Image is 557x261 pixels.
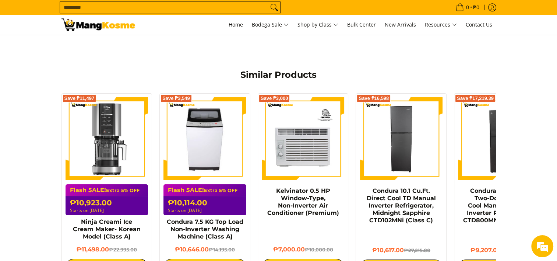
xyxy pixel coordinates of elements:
[262,246,345,253] h6: ₱7,000.00
[209,247,235,253] del: ₱14,195.00
[367,187,436,224] a: Condura 10.1 Cu.Ft. Direct Cool TD Manual Inverter Refrigerator, Midnight Sapphire CTD102MNi (Cla...
[61,18,135,31] img: UNTIL SUPPLIES LAST: Condura 2-Door Personal (Class C) l Mang Kosme
[267,187,339,216] a: Kelvinator 0.5 HP Window-Type, Non-Inverter Air Conditioner (Premium)
[462,15,496,35] a: Contact Us
[381,15,420,35] a: New Arrivals
[421,15,461,35] a: Resources
[465,5,470,10] span: 0
[425,20,457,29] span: Resources
[458,247,541,254] h6: ₱9,207.00
[4,179,140,205] textarea: Type your message and hit 'Enter'
[294,15,342,35] a: Shop by Class
[248,15,292,35] a: Bodega Sale
[343,15,380,35] a: Bulk Center
[472,5,480,10] span: ₱0
[454,3,482,11] span: •
[64,96,95,101] span: Save ₱11,497
[305,247,333,253] del: ₱10,000.00
[121,4,138,21] div: Minimize live chat window
[457,96,494,101] span: Save ₱17,219.39
[166,97,243,180] img: condura-7.5kg-topload-non-inverter-washing-machine-class-c-full-view-mang-kosme
[385,21,416,28] span: New Arrivals
[268,2,280,13] button: Search
[43,81,102,156] span: We're online!
[109,247,137,253] del: ₱22,995.00
[297,20,338,29] span: Shop by Class
[252,20,289,29] span: Bodega Sale
[261,96,288,101] span: Save ₱3,000
[404,247,430,253] del: ₱27,215.00
[73,218,141,240] a: Ninja Creami Ice Cream Maker- Korean Model (Class A)
[359,96,389,101] span: Save ₱16,598
[262,97,345,180] img: kelvinator-.5hp-window-type-airconditioner-full-view-mang-kosme
[162,96,190,101] span: Save ₱3,549
[38,41,124,51] div: Chat with us now
[66,97,148,180] img: ninja-creami-ice-cream-maker-gray-korean-model-full-view-mang-kosme
[360,97,443,180] img: Condura 10.1 Cu.Ft. Direct Cool TD Manual Inverter Refrigerator, Midnight Sapphire CTD102MNi (Cla...
[163,246,246,253] h6: ₱10,646.00
[360,247,443,254] h6: ₱10,617.00
[463,187,536,224] a: Condura 8.5 Cu. Ft. Two-Door Direct Cool Manual Defrost Inverter Refrigerator, CTD800MNI-A (Class C)
[66,246,148,253] h6: ₱11,498.00
[466,21,492,28] span: Contact Us
[142,15,496,35] nav: Main Menu
[229,21,243,28] span: Home
[458,97,541,180] img: Condura 8.5 Cu. Ft. Two-Door Direct Cool Manual Defrost Inverter Refrigerator, CTD800MNI-A (Class C)
[117,69,441,80] h2: Similar Products
[347,21,376,28] span: Bulk Center
[225,15,247,35] a: Home
[166,218,243,240] a: Condura 7.5 KG Top Load Non-Inverter Washing Machine (Class A)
